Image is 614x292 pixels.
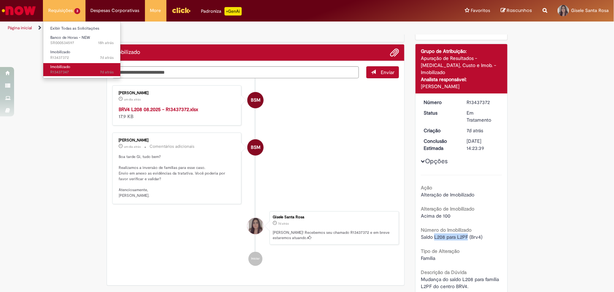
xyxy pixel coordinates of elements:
[421,83,502,90] div: [PERSON_NAME]
[50,69,114,75] span: R13437347
[119,106,236,120] div: 17.9 KB
[247,139,264,156] div: Barbara Scotti Menino Costa
[421,227,471,233] b: Número do Imobilizado
[50,40,114,46] span: SR000534597
[467,127,483,134] time: 21/08/2025 16:23:19
[467,138,500,152] div: [DATE] 14:23:39
[48,7,73,14] span: Requisições
[421,248,460,254] b: Tipo de Alteração
[91,7,140,14] span: Despesas Corporativas
[150,7,161,14] span: More
[571,7,609,13] span: Gisele Santa Rosa
[112,211,399,245] li: Gisele Santa Rosa
[278,221,289,226] time: 21/08/2025 16:23:19
[50,35,90,40] span: Banco de Horas - NEW
[418,99,462,106] dt: Número
[421,55,502,76] div: Apuração de Resultados - [MEDICAL_DATA], Custo e Imob. - Imobilizado
[112,66,359,78] textarea: Digite sua mensagem aqui...
[201,7,242,16] div: Padroniza
[418,109,462,116] dt: Status
[98,40,114,45] span: 18h atrás
[124,97,141,102] time: 26/08/2025 17:29:06
[43,63,121,76] a: Aberto R13437347 : Imobilizado
[247,218,264,234] div: Gisele Santa Rosa
[421,76,502,83] div: Analista responsável:
[467,109,500,123] div: Em Tratamento
[8,25,32,31] a: Página inicial
[119,91,236,95] div: [PERSON_NAME]
[119,154,236,199] p: Boa tarde Gi, tudo bem? Realizamos a inversão de famílias para esse caso. Envio em anexo as evidê...
[50,64,70,69] span: Imobilizado
[251,92,260,109] span: BSM
[467,99,500,106] div: R13437372
[251,139,260,156] span: BSM
[124,145,141,149] time: 26/08/2025 17:28:50
[467,127,500,134] div: 21/08/2025 16:23:19
[124,145,141,149] span: um dia atrás
[421,269,467,275] b: Descrição da Dúvida
[100,55,114,60] span: 7d atrás
[421,276,500,290] span: Mudança do saldo L208 para família L2PF do centro BRV4.
[5,22,404,35] ul: Trilhas de página
[112,78,399,273] ul: Histórico de tíquete
[119,138,236,142] div: [PERSON_NAME]
[100,55,114,60] time: 21/08/2025 16:23:20
[124,97,141,102] span: um dia atrás
[50,49,70,55] span: Imobilizado
[273,215,395,219] div: Gisele Santa Rosa
[421,48,502,55] div: Grupo de Atribuição:
[50,55,114,61] span: R13437372
[390,48,399,57] button: Adicionar anexos
[507,7,532,14] span: Rascunhos
[43,48,121,61] a: Aberto R13437372 : Imobilizado
[150,144,195,150] small: Comentários adicionais
[43,21,121,78] ul: Requisições
[418,127,462,134] dt: Criação
[119,106,198,112] a: BRV4 L208 08.2025 - R13437372.xlsx
[418,138,462,152] dt: Conclusão Estimada
[366,66,399,78] button: Enviar
[421,234,482,240] span: Saldo L208 para L2PF (Brv4)
[278,221,289,226] span: 7d atrás
[273,230,395,241] p: [PERSON_NAME]! Recebemos seu chamado R13437372 e em breve estaremos atuando.
[224,7,242,16] p: +GenAi
[501,7,532,14] a: Rascunhos
[381,69,394,75] span: Enviar
[43,25,121,32] a: Exibir Todas as Solicitações
[421,255,435,261] span: Família
[421,191,474,198] span: Alteração de Imobilizado
[421,206,474,212] b: Alteração de Imobilizado
[421,184,432,191] b: Ação
[112,49,140,56] h2: Imobilizado Histórico de tíquete
[467,127,483,134] span: 7d atrás
[1,4,37,18] img: ServiceNow
[421,213,450,219] span: Acima de 100
[100,69,114,75] time: 21/08/2025 16:20:24
[43,34,121,47] a: Aberto SR000534597 : Banco de Horas - NEW
[74,8,80,14] span: 3
[172,5,191,16] img: click_logo_yellow_360x200.png
[247,92,264,108] div: Barbara Scotti Menino Costa
[100,69,114,75] span: 7d atrás
[471,7,490,14] span: Favoritos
